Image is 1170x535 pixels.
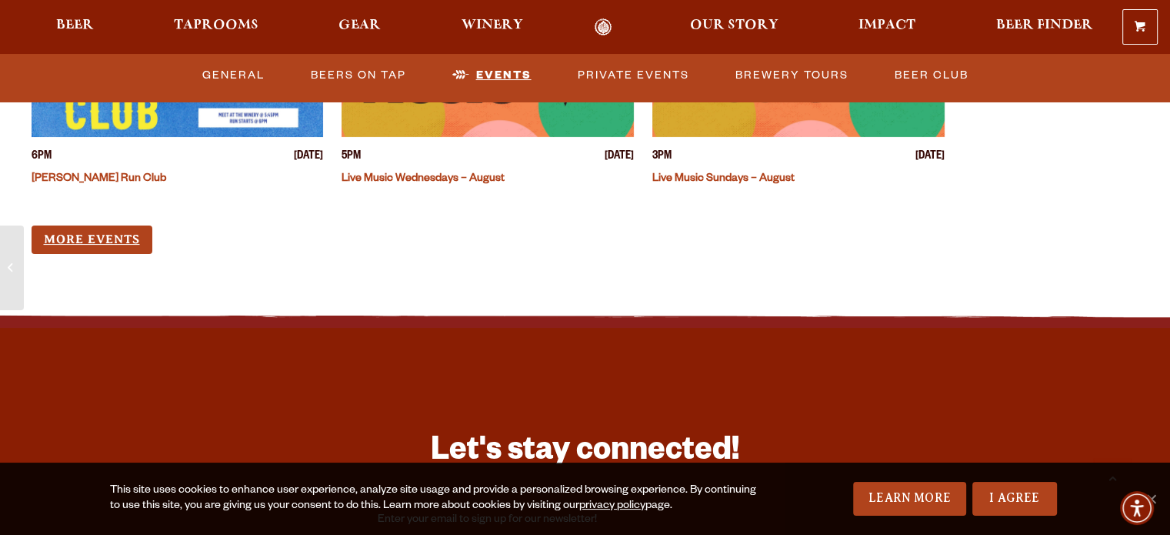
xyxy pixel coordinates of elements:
[985,18,1102,36] a: Beer Finder
[196,58,271,93] a: General
[729,58,855,93] a: Brewery Tours
[1093,458,1132,497] a: Scroll to top
[342,149,361,166] span: 5PM
[1120,491,1154,525] div: Accessibility Menu
[972,482,1057,516] a: I Agree
[328,18,391,36] a: Gear
[110,483,766,514] div: This site uses cookies to enhance user experience, analyze site usage and provide a personalized ...
[848,18,925,36] a: Impact
[446,58,538,93] a: Events
[164,18,268,36] a: Taprooms
[858,19,915,32] span: Impact
[342,173,505,186] a: Live Music Wednesdays – August
[32,149,52,166] span: 6PM
[680,18,788,36] a: Our Story
[174,19,258,32] span: Taprooms
[690,19,778,32] span: Our Story
[605,149,634,166] span: [DATE]
[579,500,645,513] a: privacy policy
[995,19,1092,32] span: Beer Finder
[652,149,672,166] span: 3PM
[32,173,166,186] a: [PERSON_NAME] Run Club
[338,19,381,32] span: Gear
[305,58,412,93] a: Beers on Tap
[575,18,632,36] a: Odell Home
[652,173,795,186] a: Live Music Sundays – August
[462,19,523,32] span: Winery
[853,482,966,516] a: Learn More
[56,19,94,32] span: Beer
[378,431,793,476] h3: Let's stay connected!
[572,58,695,93] a: Private Events
[915,149,945,166] span: [DATE]
[46,18,104,36] a: Beer
[32,226,152,254] a: More Events (opens in a new window)
[294,149,323,166] span: [DATE]
[888,58,975,93] a: Beer Club
[452,18,533,36] a: Winery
